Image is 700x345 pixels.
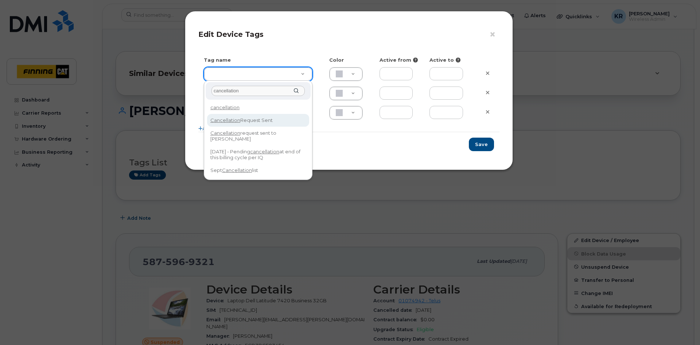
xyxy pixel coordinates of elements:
span: cancellation [210,104,240,110]
span: cancellation [250,149,279,154]
iframe: Messenger Launcher [668,313,695,340]
div: Request Sent [208,115,308,126]
span: Cancellation [210,117,240,123]
span: Cancellation [210,130,240,136]
div: Sept list [208,165,308,176]
span: Cancellation [222,167,252,173]
div: [DATE] - Pending at end of this billing cycle per IQ [208,146,308,163]
div: request sent to [PERSON_NAME] [208,127,308,145]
